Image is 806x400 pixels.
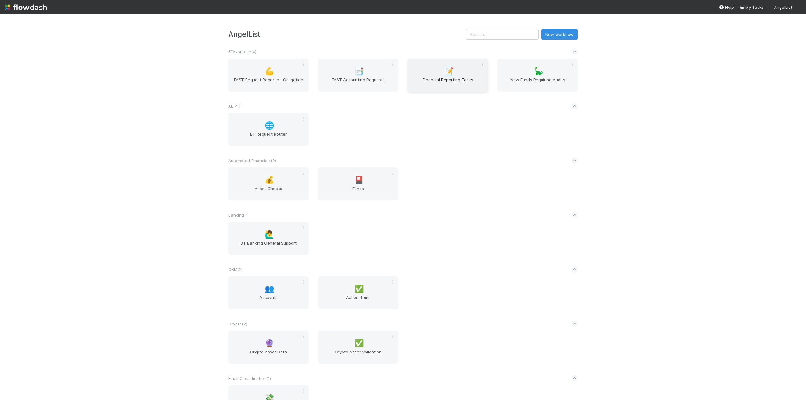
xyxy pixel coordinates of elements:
[541,29,578,40] button: New workflow
[355,176,364,184] span: 🎴
[228,113,309,146] a: 🌐BT Request Router
[318,276,398,309] a: ✅Action Items
[265,121,274,130] span: 🌐
[410,76,485,89] span: Financial Reporting Tasks
[228,321,247,326] span: Crypto ( 2 )
[231,185,306,198] span: Asset Checks
[500,76,575,89] span: New Funds Requiring Audits
[228,104,242,109] span: AL < ( 1 )
[497,59,578,92] a: 🦕New Funds Requiring Audits
[321,349,396,361] span: Crypto Asset Validation
[265,67,274,75] span: 💪
[228,167,309,200] a: 💰Asset Checks
[444,67,454,75] span: 📝
[228,222,309,255] a: 🙋‍♂️BT Banking General Support
[231,294,306,307] span: Accounts
[321,185,396,198] span: Funds
[355,67,364,75] span: 📑
[318,331,398,364] a: ✅Crypto Asset Validation
[355,339,364,347] span: ✅
[265,230,274,239] span: 🙋‍♂️
[466,29,539,40] input: Search...
[228,267,243,272] span: CRM ( 2 )
[228,376,271,381] span: Email Classification ( 1 )
[231,240,306,252] span: BT Banking General Support
[321,294,396,307] span: Action Items
[231,76,306,89] span: FAST Request Reporting Obligation
[355,285,364,293] span: ✅
[228,30,466,38] h3: AngelList
[228,158,276,163] span: Automated Financials ( 2 )
[408,59,488,92] a: 📝Financial Reporting Tasks
[5,2,47,13] img: logo-inverted-e16ddd16eac7371096b0.svg
[265,339,274,347] span: 🔮
[265,176,274,184] span: 💰
[795,4,801,11] img: avatar_705f3a58-2659-4f93-91ad-7a5be837418b.png
[265,285,274,293] span: 👥
[739,4,764,10] a: My Tasks
[228,331,309,364] a: 🔮Crypto Asset Data
[774,5,792,10] span: AngelList
[228,212,249,217] span: Banking ( 1 )
[318,167,398,200] a: 🎴Funds
[228,49,256,54] span: *Favorites* ( 4 )
[534,67,543,75] span: 🦕
[231,349,306,361] span: Crypto Asset Data
[739,5,764,10] span: My Tasks
[318,59,398,92] a: 📑FAST Accounting Requests
[321,76,396,89] span: FAST Accounting Requests
[228,276,309,309] a: 👥Accounts
[228,59,309,92] a: 💪FAST Request Reporting Obligation
[231,131,306,144] span: BT Request Router
[719,4,734,10] div: Help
